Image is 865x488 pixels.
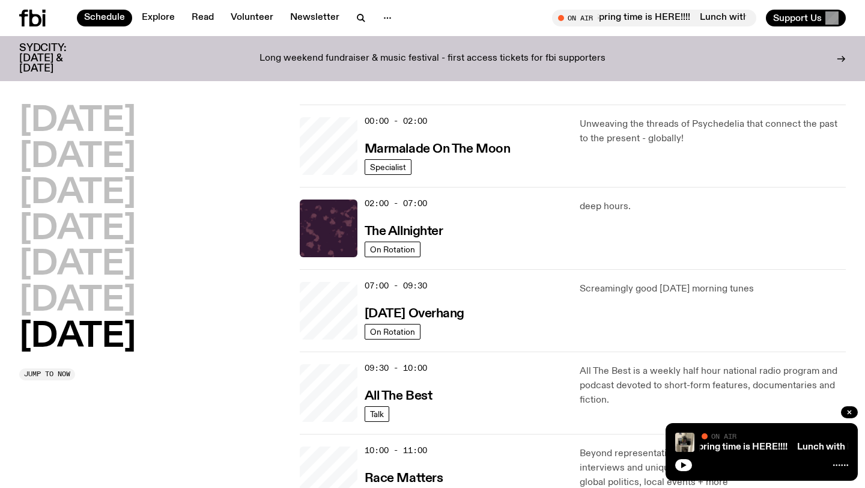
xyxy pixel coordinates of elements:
[77,10,132,26] a: Schedule
[580,282,846,296] p: Screamingly good [DATE] morning tunes
[24,371,70,377] span: Jump to now
[365,390,432,403] h3: All The Best
[365,470,443,485] a: Race Matters
[19,43,96,74] h3: SYDCITY: [DATE] & [DATE]
[19,248,136,282] button: [DATE]
[365,141,511,156] a: Marmalade On The Moon
[365,324,420,340] a: On Rotation
[766,10,846,26] button: Support Us
[19,320,136,354] button: [DATE]
[19,141,136,174] button: [DATE]
[365,362,427,374] span: 09:30 - 10:00
[184,10,221,26] a: Read
[300,117,357,175] a: Tommy - Persian Rug
[259,53,605,64] p: Long weekend fundraiser & music festival - first access tickets for fbi supporters
[19,177,136,210] button: [DATE]
[370,245,415,254] span: On Rotation
[223,10,281,26] a: Volunteer
[135,10,182,26] a: Explore
[365,159,411,175] a: Specialist
[365,223,443,238] a: The Allnighter
[365,143,511,156] h3: Marmalade On The Moon
[711,432,736,440] span: On Air
[580,364,846,407] p: All The Best is a weekly half hour national radio program and podcast devoted to short-form featu...
[365,198,427,209] span: 02:00 - 07:00
[365,115,427,127] span: 00:00 - 02:00
[365,308,464,320] h3: [DATE] Overhang
[19,284,136,318] button: [DATE]
[19,105,136,138] button: [DATE]
[365,242,420,257] a: On Rotation
[283,10,347,26] a: Newsletter
[370,409,384,418] span: Talk
[552,10,756,26] button: On AirLunch with Izzy Page | Spring time is HERE!!!!Lunch with Izzy Page | Spring time is HERE!!!!
[595,442,788,452] a: Lunch with Izzy Page | Spring time is HERE!!!!
[365,280,427,291] span: 07:00 - 09:30
[365,406,389,422] a: Talk
[365,225,443,238] h3: The Allnighter
[365,472,443,485] h3: Race Matters
[19,213,136,246] button: [DATE]
[365,305,464,320] a: [DATE] Overhang
[773,13,822,23] span: Support Us
[19,368,75,380] button: Jump to now
[580,200,846,214] p: deep hours.
[365,445,427,456] span: 10:00 - 11:00
[370,162,406,171] span: Specialist
[370,327,415,336] span: On Rotation
[580,117,846,146] p: Unweaving the threads of Psychedelia that connect the past to the present - globally!
[365,388,432,403] a: All The Best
